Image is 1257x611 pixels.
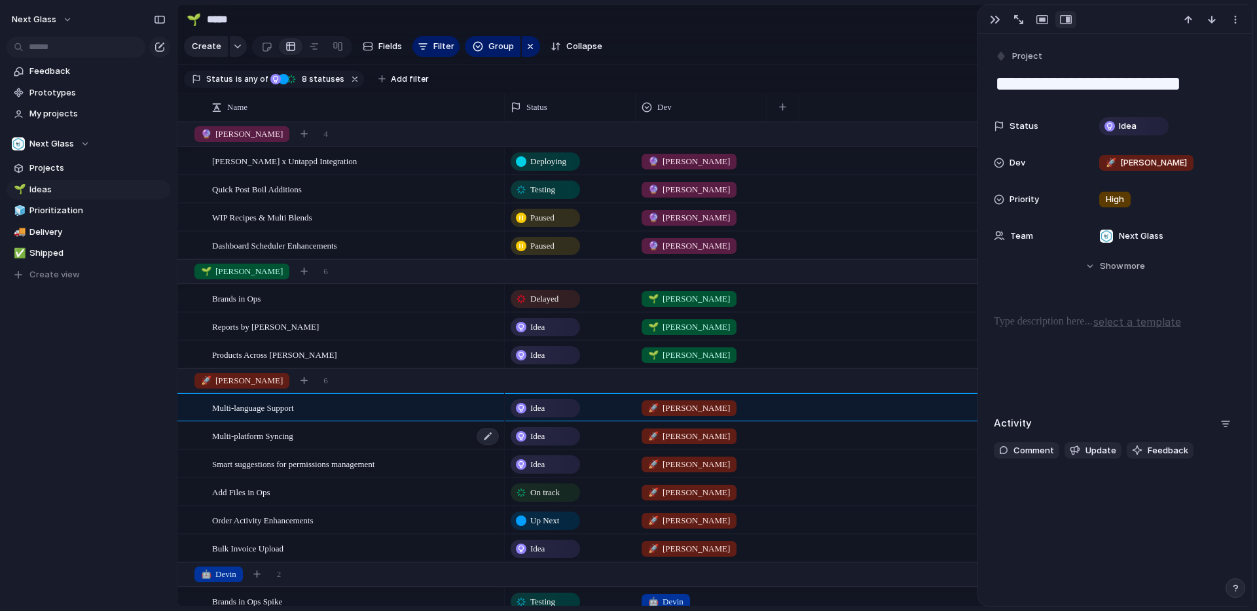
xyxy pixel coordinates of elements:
h2: Activity [994,416,1032,431]
span: 🚀 [648,431,659,441]
span: Create view [29,268,80,281]
button: 🧊 [12,204,25,217]
button: 🌱 [183,9,204,30]
span: [PERSON_NAME] [648,239,730,253]
span: Name [227,101,247,114]
div: ✅ [14,246,23,261]
span: Delayed [530,292,558,305]
span: 🚀 [648,487,659,497]
span: Idea [530,542,545,555]
span: Dashboard Scheduler Enhancements [212,237,337,253]
a: ✅Shipped [7,243,170,263]
span: Feedback [29,65,166,78]
span: Brands in Ops [212,290,261,305]
span: [PERSON_NAME] [648,155,730,168]
span: [PERSON_NAME] [648,542,730,555]
span: Order Activity Enhancements [212,512,314,527]
span: 🔮 [648,241,659,251]
a: 🧊Prioritization [7,201,170,220]
span: 🚀 [648,459,659,469]
span: Quick Post Boil Additions [212,181,302,196]
span: Status [1010,120,1038,133]
span: Group [488,40,514,53]
span: Add Files in Ops [212,484,270,499]
span: Idea [530,458,545,471]
span: Idea [1119,120,1137,133]
span: 🚀 [648,544,659,553]
span: [PERSON_NAME] [648,211,730,224]
button: Fields [357,36,407,57]
span: 🚀 [201,375,211,385]
span: Testing [530,595,555,608]
button: Collapse [545,36,608,57]
a: 🚚Delivery [7,222,170,242]
span: 🌱 [648,350,659,360]
span: Idea [530,349,545,362]
span: Idea [530,430,545,443]
span: Next Glass [1119,230,1163,243]
span: 6 [323,265,328,278]
span: 🤖 [201,569,211,579]
button: Showmore [994,254,1236,278]
a: My projects [7,104,170,124]
span: Feedback [1148,444,1188,457]
span: Status [526,101,547,114]
span: 🌱 [201,266,211,276]
button: Create view [7,265,170,285]
span: 🔮 [648,213,659,222]
span: statuses [298,73,344,85]
span: [PERSON_NAME] [648,321,730,334]
button: Filter [412,36,460,57]
span: Brands in Ops Spike [212,593,282,608]
span: [PERSON_NAME] [648,458,730,471]
span: Testing [530,183,555,196]
button: Create [184,36,228,57]
span: Deploying [530,155,566,168]
span: Prioritization [29,204,166,217]
span: [PERSON_NAME] [201,128,283,141]
span: Idea [530,402,545,415]
span: [PERSON_NAME] [201,374,283,387]
span: Prototypes [29,86,166,99]
span: more [1124,260,1145,273]
span: 🚀 [648,515,659,525]
button: ✅ [12,247,25,260]
span: Update [1085,444,1116,457]
span: Next Glass [29,137,74,150]
span: Ideas [29,183,166,196]
span: [PERSON_NAME] [648,486,730,499]
span: Multi-platform Syncing [212,428,293,443]
span: Next Glass [12,13,56,26]
span: Projects [29,162,166,175]
a: 🌱Ideas [7,180,170,200]
span: Devin [201,568,236,581]
button: Comment [994,442,1059,459]
span: Delivery [29,226,166,239]
span: Status [206,73,233,85]
span: 🌱 [648,322,659,332]
span: Project [1012,50,1042,63]
span: Dev [1010,156,1025,169]
span: Collapse [566,40,602,53]
button: select a template [1091,312,1183,332]
span: 🚀 [648,403,659,413]
a: Prototypes [7,83,170,103]
span: Paused [530,239,555,253]
span: [PERSON_NAME] x Untappd Integration [212,153,357,168]
span: WIP Recipes & Multi Blends [212,209,312,224]
div: 🌱 [14,182,23,197]
button: Next Glass [7,134,170,154]
div: 🧊 [14,203,23,218]
button: isany of [233,72,270,86]
span: 🚀 [1106,157,1116,167]
button: 🌱 [12,183,25,196]
span: [PERSON_NAME] [1106,156,1187,169]
span: Smart suggestions for permissions management [212,456,374,471]
button: 🚚 [12,226,25,239]
span: Paused [530,211,555,224]
button: Feedback [1127,442,1193,459]
span: 🔮 [648,156,659,166]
